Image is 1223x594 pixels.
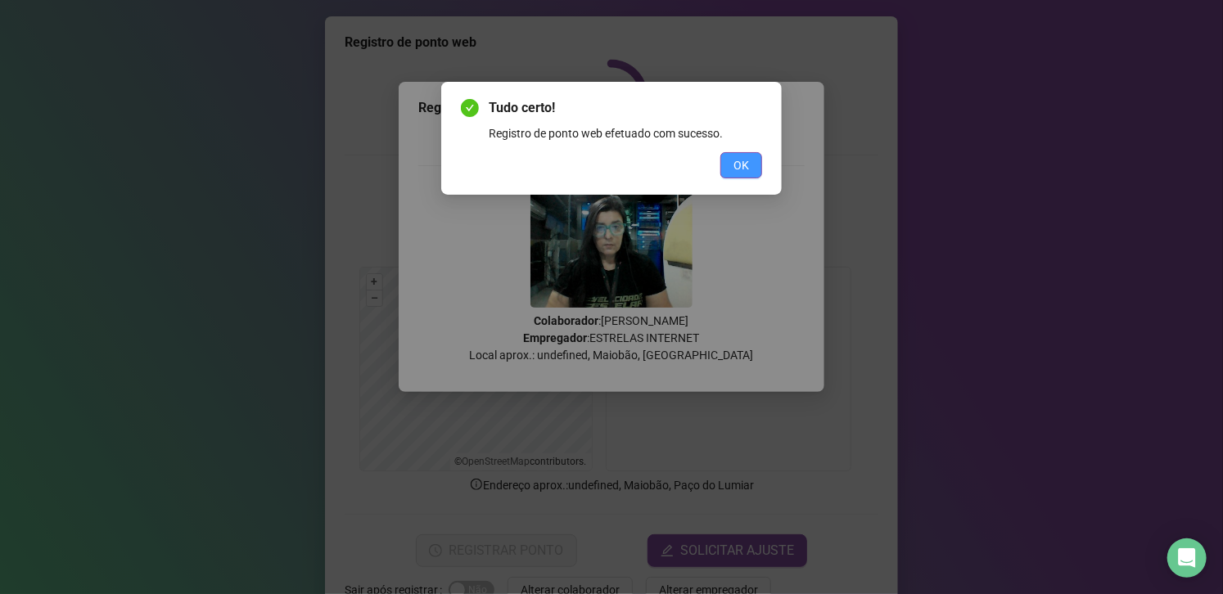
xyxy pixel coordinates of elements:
[489,124,762,142] div: Registro de ponto web efetuado com sucesso.
[1167,538,1207,578] div: Open Intercom Messenger
[489,98,762,118] span: Tudo certo!
[720,152,762,178] button: OK
[461,99,479,117] span: check-circle
[733,156,749,174] span: OK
